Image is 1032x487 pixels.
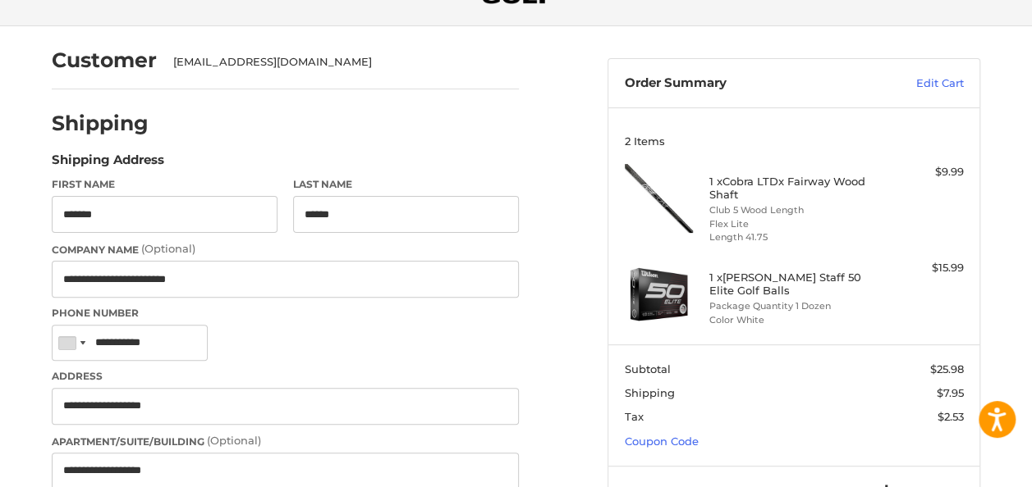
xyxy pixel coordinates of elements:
[52,151,164,177] legend: Shipping Address
[52,177,277,192] label: First Name
[709,271,875,298] h4: 1 x [PERSON_NAME] Staff 50 Elite Golf Balls
[709,299,875,313] li: Package Quantity 1 Dozen
[625,134,964,148] h3: 2 Items
[709,175,875,202] h4: 1 x Cobra LTDx Fairway Wood Shaft
[52,111,149,136] h2: Shipping
[625,435,699,448] a: Coupon Code
[709,217,875,231] li: Flex Lite
[625,410,644,423] span: Tax
[625,362,671,375] span: Subtotal
[938,410,964,423] span: $2.53
[709,230,875,244] li: Length 41.75
[207,434,261,447] small: (Optional)
[855,75,964,92] a: Edit Cart
[878,164,963,180] div: $9.99
[173,54,503,71] div: [EMAIL_ADDRESS][DOMAIN_NAME]
[625,386,675,399] span: Shipping
[141,242,195,255] small: (Optional)
[293,177,519,192] label: Last Name
[930,362,964,375] span: $25.98
[937,386,964,399] span: $7.95
[52,306,519,321] label: Phone Number
[52,369,519,384] label: Address
[625,75,855,92] h3: Order Summary
[52,48,157,73] h2: Customer
[52,433,519,449] label: Apartment/Suite/Building
[709,313,875,327] li: Color White
[709,203,875,217] li: Club 5 Wood Length
[52,241,519,257] label: Company Name
[878,260,963,276] div: $15.99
